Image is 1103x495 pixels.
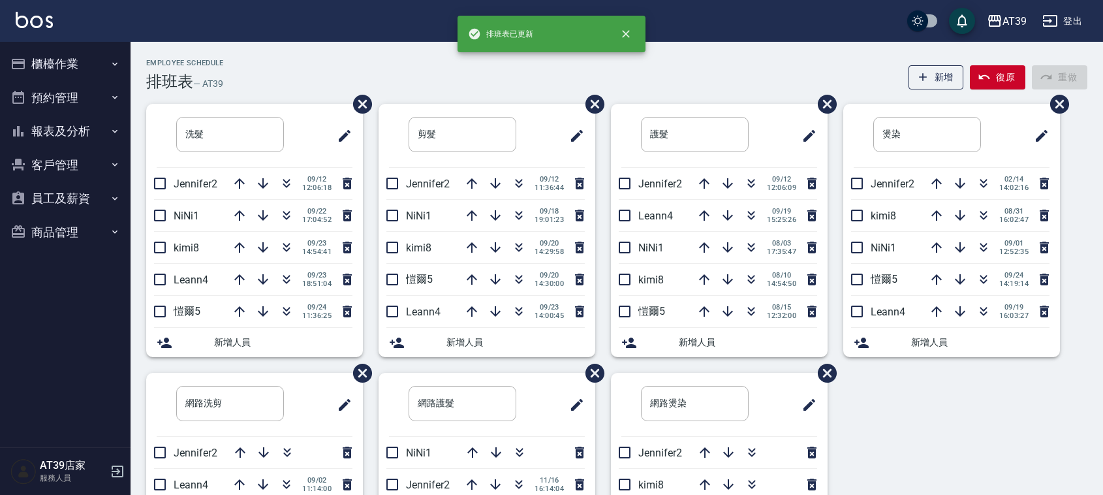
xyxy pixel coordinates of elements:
span: 09/18 [535,207,564,216]
input: 排版標題 [873,117,981,152]
span: 刪除班表 [576,354,606,392]
span: 14:30:00 [535,279,564,288]
span: 17:35:47 [767,248,796,256]
div: 新增人員 [379,328,595,357]
span: Jennifer2 [406,479,450,491]
span: 09/23 [302,239,332,248]
span: 09/24 [999,271,1029,279]
span: 修改班表的標題 [329,389,352,421]
img: Person [10,458,37,485]
div: 新增人員 [146,328,363,357]
h5: AT39店家 [40,459,106,472]
span: 刪除班表 [808,85,839,123]
span: Leann4 [871,306,905,318]
button: 員工及薪資 [5,182,125,216]
span: 08/31 [999,207,1029,216]
span: kimi8 [638,274,664,286]
span: 08/15 [767,303,796,311]
input: 排版標題 [641,117,749,152]
span: 09/22 [302,207,332,216]
span: 14:54:50 [767,279,796,288]
span: 修改班表的標題 [329,120,352,152]
input: 排版標題 [409,386,516,421]
span: 14:00:45 [535,311,564,320]
span: 08/03 [767,239,796,248]
span: 修改班表的標題 [561,120,585,152]
button: 報表及分析 [5,114,125,148]
span: 12:06:09 [767,184,796,192]
span: 刪除班表 [343,85,374,123]
span: 09/02 [302,476,332,485]
span: 排班表已更新 [468,27,533,40]
span: 09/12 [302,175,332,184]
span: 09/19 [999,303,1029,311]
span: 09/23 [302,271,332,279]
button: 客戶管理 [5,148,125,182]
span: Jennifer2 [174,447,217,459]
span: 09/20 [535,271,564,279]
span: Jennifer2 [638,178,682,190]
button: save [949,8,975,34]
span: 02/14 [999,175,1029,184]
span: 愷爾5 [406,273,433,285]
span: 16:14:04 [535,485,564,493]
span: 新增人員 [679,336,817,349]
span: 14:02:16 [999,184,1029,192]
span: Jennifer2 [174,178,217,190]
span: 刪除班表 [343,354,374,392]
button: 預約管理 [5,81,125,115]
span: 修改班表的標題 [1026,120,1049,152]
span: 刪除班表 [808,354,839,392]
span: NiNi1 [871,242,896,254]
span: 16:02:47 [999,216,1029,224]
span: 刪除班表 [576,85,606,123]
span: NiNi1 [638,242,664,254]
span: 11:36:25 [302,311,332,320]
span: NiNi1 [406,447,431,459]
div: AT39 [1002,13,1027,29]
span: Jennifer2 [406,178,450,190]
button: close [612,20,640,48]
div: 新增人員 [843,328,1060,357]
span: NiNi1 [406,210,431,222]
span: Leann4 [174,479,208,491]
span: 09/20 [535,239,564,248]
span: 17:04:52 [302,216,332,224]
span: 12:52:35 [999,248,1029,256]
span: 修改班表的標題 [794,389,817,421]
span: 09/24 [302,303,332,311]
input: 排版標題 [641,386,749,421]
span: 12:32:00 [767,311,796,320]
span: 09/01 [999,239,1029,248]
button: 登出 [1037,9,1087,33]
span: kimi8 [871,210,896,222]
span: 11:36:44 [535,184,564,192]
span: 09/12 [767,175,796,184]
span: 新增人員 [446,336,585,349]
span: Leann4 [638,210,673,222]
span: 14:19:14 [999,279,1029,288]
span: 09/12 [535,175,564,184]
span: Leann4 [406,306,441,318]
button: 復原 [970,65,1025,89]
span: Jennifer2 [871,178,914,190]
span: 16:03:27 [999,311,1029,320]
span: kimi8 [638,479,664,491]
h3: 排班表 [146,72,193,91]
span: 09/19 [767,207,796,216]
span: kimi8 [406,242,431,254]
span: 14:54:41 [302,248,332,256]
button: 商品管理 [5,216,125,249]
span: 19:01:23 [535,216,564,224]
span: 11/16 [535,476,564,485]
span: Leann4 [174,274,208,286]
span: 愷爾5 [638,305,665,317]
h2: Employee Schedule [146,59,224,67]
span: 14:29:58 [535,248,564,256]
span: 15:25:26 [767,216,796,224]
span: NiNi1 [174,210,199,222]
span: 新增人員 [911,336,1049,349]
span: 18:51:04 [302,279,332,288]
span: 新增人員 [214,336,352,349]
span: 11:14:00 [302,485,332,493]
